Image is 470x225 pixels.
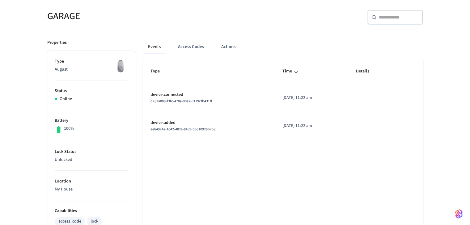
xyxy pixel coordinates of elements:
span: Type [150,67,168,76]
p: Properties [47,39,67,46]
p: Lock Status [55,149,128,155]
div: ant example [143,39,423,54]
p: device.added [150,120,268,126]
p: Type [55,58,128,65]
table: sticky table [143,59,423,140]
img: August Wifi Smart Lock 3rd Gen, Silver, Front [113,58,128,74]
button: Access Codes [173,39,209,54]
p: Unlocked [55,157,128,163]
p: [DATE] 11:22 am [282,95,341,101]
p: Online [60,96,72,102]
p: Capabilities [55,208,128,214]
button: Events [143,39,166,54]
div: lock [91,218,98,225]
p: Status [55,88,128,94]
p: [DATE] 11:22 am [282,123,341,129]
span: ee64924e-1c42-482e-8459-b5610928b758 [150,127,215,132]
p: Battery [55,117,128,124]
h5: GARAGE [47,10,231,22]
span: Time [282,67,300,76]
button: Actions [216,39,240,54]
img: SeamLogoGradient.69752ec5.svg [455,209,463,219]
p: Location [55,178,128,185]
span: Details [356,67,377,76]
p: August [55,66,128,73]
div: access_code [58,218,81,225]
span: d287a088-f3fc-470a-90a2-0119cfb431ff [150,99,212,104]
p: device.connected [150,92,268,98]
p: My House [55,186,128,193]
p: 100% [64,125,74,132]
